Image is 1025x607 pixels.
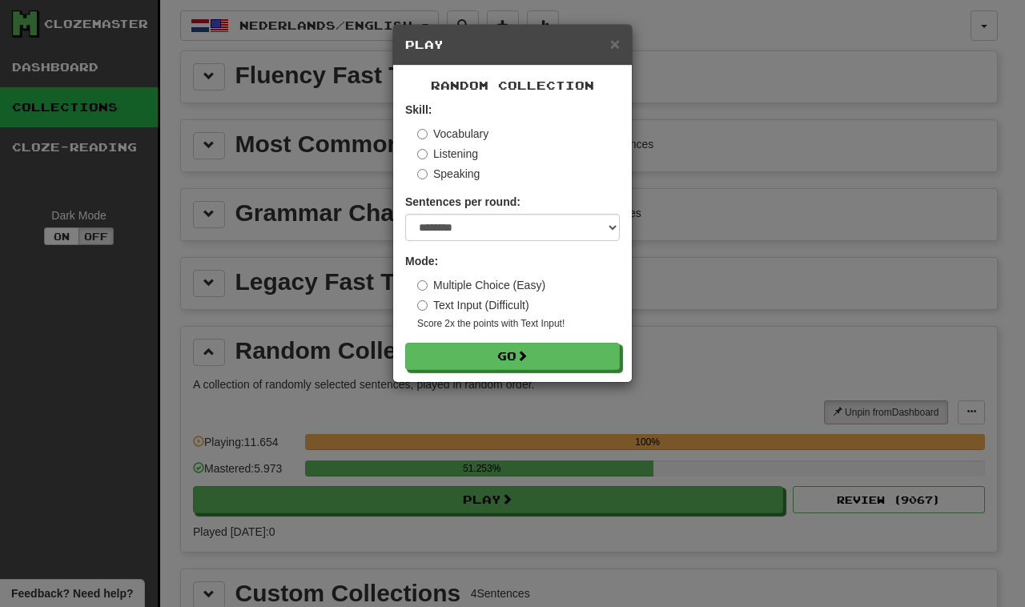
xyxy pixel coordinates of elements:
input: Multiple Choice (Easy) [417,280,428,291]
label: Multiple Choice (Easy) [417,277,545,293]
input: Text Input (Difficult) [417,300,428,311]
h5: Play [405,37,620,53]
small: Score 2x the points with Text Input ! [417,317,620,331]
span: × [610,34,620,53]
strong: Mode: [405,255,438,267]
label: Vocabulary [417,126,488,142]
label: Listening [417,146,478,162]
label: Sentences per round: [405,194,521,210]
label: Speaking [417,166,480,182]
input: Listening [417,149,428,159]
label: Text Input (Difficult) [417,297,529,313]
span: Random Collection [431,78,594,92]
button: Go [405,343,620,370]
strong: Skill: [405,103,432,116]
button: Close [610,35,620,52]
input: Vocabulary [417,129,428,139]
input: Speaking [417,169,428,179]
